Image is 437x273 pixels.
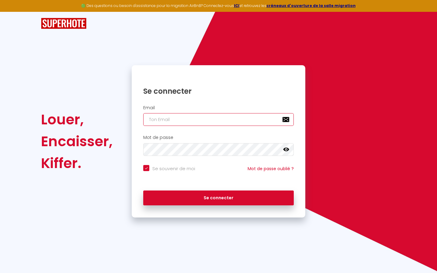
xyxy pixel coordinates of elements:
[143,190,294,206] button: Se connecter
[143,113,294,126] input: Ton Email
[234,3,239,8] a: ICI
[266,3,356,8] a: créneaux d'ouverture de la salle migration
[5,2,23,21] button: Ouvrir le widget de chat LiveChat
[41,152,113,174] div: Kiffer.
[143,86,294,96] h1: Se connecter
[143,135,294,140] h2: Mot de passe
[41,130,113,152] div: Encaisser,
[248,166,294,172] a: Mot de passe oublié ?
[41,109,113,130] div: Louer,
[143,105,294,110] h2: Email
[41,18,86,29] img: SuperHote logo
